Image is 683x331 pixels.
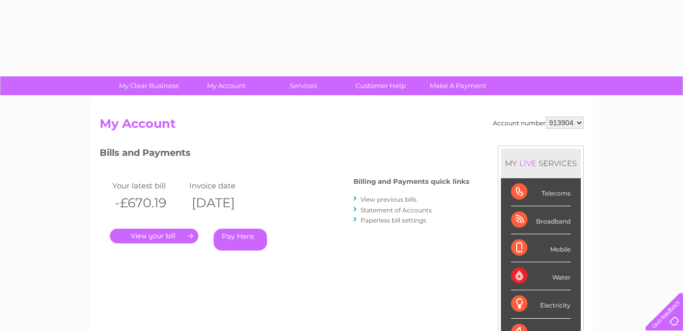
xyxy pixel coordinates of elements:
h2: My Account [100,117,584,136]
a: My Account [184,76,268,95]
a: Paperless bill settings [361,216,426,224]
div: Broadband [511,206,571,234]
div: Mobile [511,234,571,262]
div: LIVE [517,158,539,168]
a: My Clear Business [107,76,191,95]
a: Statement of Accounts [361,206,432,214]
h4: Billing and Payments quick links [353,178,469,185]
div: MY SERVICES [501,149,581,178]
a: Services [261,76,345,95]
a: Customer Help [339,76,423,95]
td: Invoice date [187,179,263,192]
a: View previous bills [361,196,417,203]
a: Make A Payment [416,76,500,95]
a: Pay Here [214,229,267,251]
th: [DATE] [187,192,263,213]
div: Electricity [511,290,571,318]
div: Water [511,262,571,290]
th: -£670.19 [110,192,187,213]
td: Your latest bill [110,179,187,192]
div: Telecoms [511,178,571,206]
h3: Bills and Payments [100,146,469,163]
div: Account number [493,117,584,129]
a: . [110,229,198,243]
